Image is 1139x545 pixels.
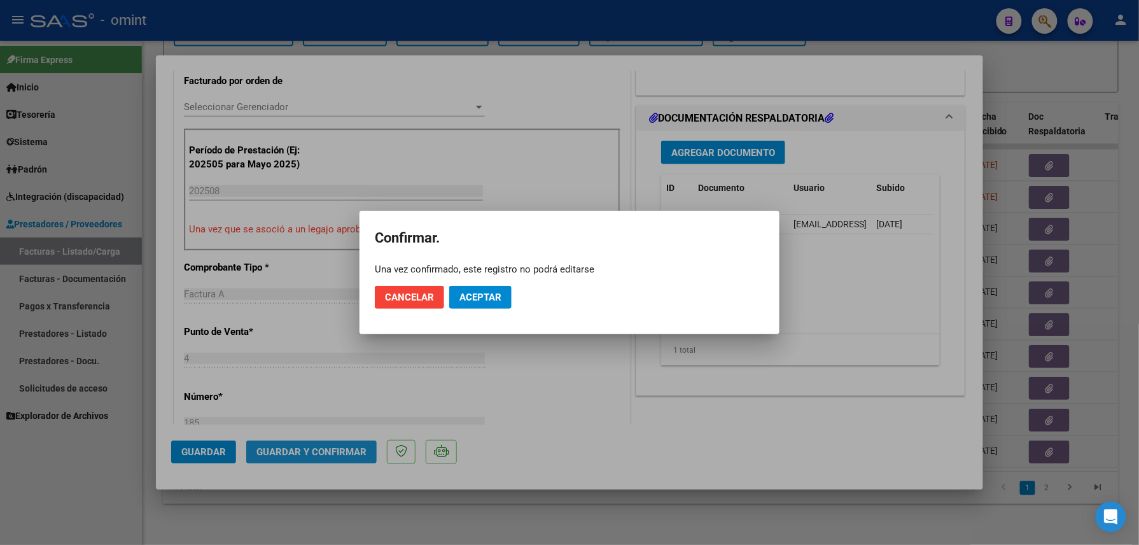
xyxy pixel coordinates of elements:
button: Cancelar [375,286,444,309]
span: Aceptar [459,292,501,303]
div: Una vez confirmado, este registro no podrá editarse [375,263,764,276]
div: Open Intercom Messenger [1096,502,1126,532]
h2: Confirmar. [375,226,764,250]
span: Cancelar [385,292,434,303]
button: Aceptar [449,286,512,309]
